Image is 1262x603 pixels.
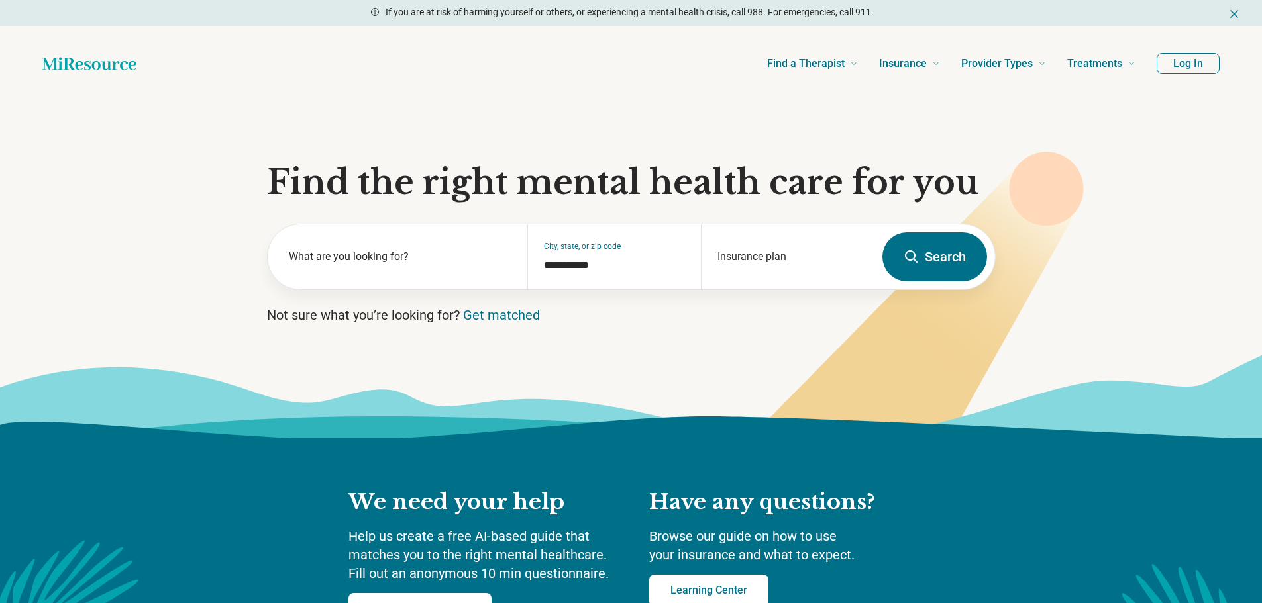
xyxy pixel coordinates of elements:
[1067,54,1122,73] span: Treatments
[1228,5,1241,21] button: Dismiss
[348,527,623,582] p: Help us create a free AI-based guide that matches you to the right mental healthcare. Fill out an...
[42,50,136,77] a: Home page
[767,37,858,90] a: Find a Therapist
[961,54,1033,73] span: Provider Types
[767,54,845,73] span: Find a Therapist
[879,54,927,73] span: Insurance
[1157,53,1220,74] button: Log In
[1067,37,1135,90] a: Treatments
[649,527,914,564] p: Browse our guide on how to use your insurance and what to expect.
[267,306,996,324] p: Not sure what you’re looking for?
[386,5,874,19] p: If you are at risk of harming yourself or others, or experiencing a mental health crisis, call 98...
[882,232,987,281] button: Search
[879,37,940,90] a: Insurance
[267,163,996,203] h1: Find the right mental health care for you
[463,307,540,323] a: Get matched
[348,488,623,516] h2: We need your help
[961,37,1046,90] a: Provider Types
[289,249,512,265] label: What are you looking for?
[649,488,914,516] h2: Have any questions?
